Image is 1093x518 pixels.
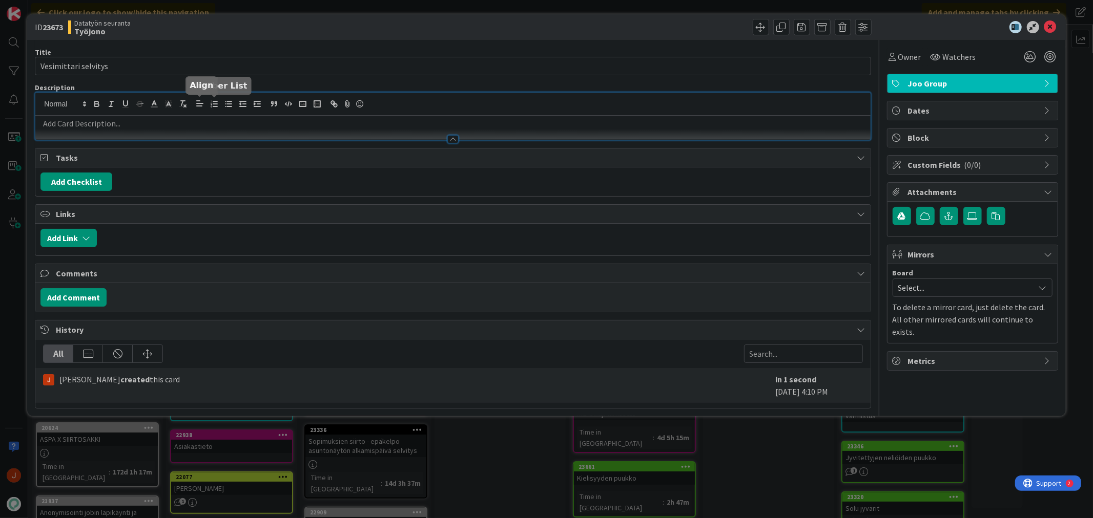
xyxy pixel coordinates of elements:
input: Search... [744,344,863,363]
button: Add Checklist [40,172,112,191]
span: Block [908,132,1039,144]
span: Mirrors [908,248,1039,261]
span: Attachments [908,186,1039,198]
b: 23673 [43,22,63,32]
h5: Align [190,80,213,90]
span: Metrics [908,355,1039,367]
img: JM [43,374,54,385]
span: Board [893,269,914,276]
b: created [120,374,150,384]
div: [DATE] 4:10 PM [776,373,863,398]
button: Add Comment [40,288,107,307]
div: 2 [53,4,56,12]
span: Links [56,208,852,220]
b: in 1 second [776,374,817,384]
span: Dates [908,104,1039,117]
span: Joo Group [908,77,1039,90]
span: Comments [56,267,852,279]
span: Description [35,83,75,92]
b: Työjono [74,27,131,35]
label: Title [35,48,51,57]
span: Custom Fields [908,159,1039,171]
span: Support [22,2,47,14]
span: ID [35,21,63,33]
span: Select... [898,280,1029,295]
input: type card name here... [35,57,871,75]
span: Owner [898,51,921,63]
span: Tasks [56,152,852,164]
h5: Number List [191,81,247,91]
span: Watchers [943,51,976,63]
span: ( 0/0 ) [964,160,981,170]
p: To delete a mirror card, just delete the card. All other mirrored cards will continue to exists. [893,301,1053,338]
button: Add Link [40,229,97,247]
span: History [56,323,852,336]
span: [PERSON_NAME] this card [59,373,180,385]
span: Datatyön seuranta [74,19,131,27]
div: All [44,345,73,362]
